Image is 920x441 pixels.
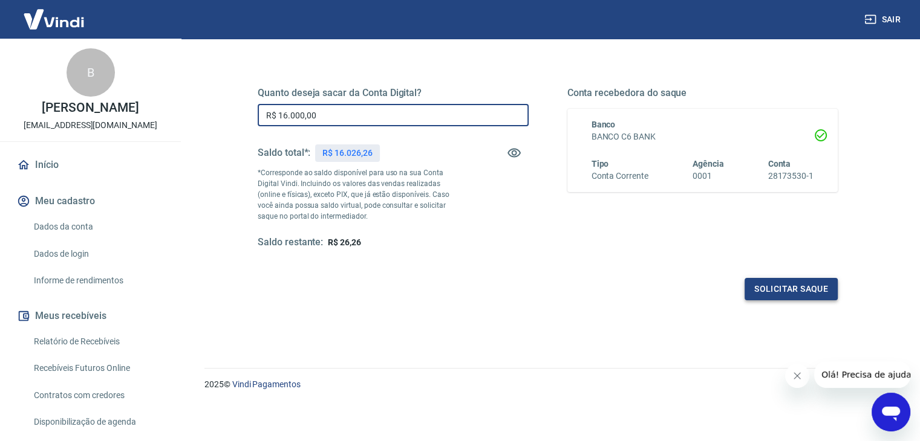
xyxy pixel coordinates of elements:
[29,356,166,381] a: Recebíveis Futuros Online
[29,383,166,408] a: Contratos com credores
[42,101,139,114] p: [PERSON_NAME]
[567,87,838,99] h5: Conta recebedora do saque
[29,329,166,354] a: Relatório de Recebíveis
[814,361,910,388] iframe: Mensagem da empresa
[785,364,809,388] iframe: Fechar mensagem
[67,48,115,97] div: B
[204,378,891,391] p: 2025 ©
[862,8,905,31] button: Sair
[15,1,93,37] img: Vindi
[745,278,838,300] button: Solicitar saque
[258,236,323,249] h5: Saldo restante:
[258,167,461,222] p: *Corresponde ao saldo disponível para uso na sua Conta Digital Vindi. Incluindo os valores das ve...
[592,120,616,129] span: Banco
[592,170,648,182] h6: Conta Corrente
[328,237,361,247] span: R$ 26,26
[258,147,310,159] h5: Saldo total*:
[768,159,791,169] span: Conta
[872,393,910,431] iframe: Botão para abrir a janela de mensagens
[29,214,166,239] a: Dados da conta
[29,242,166,266] a: Dados de login
[322,147,372,159] p: R$ 16.026,26
[7,8,102,18] span: Olá! Precisa de ajuda?
[258,87,529,99] h5: Quanto deseja sacar da Conta Digital?
[232,379,301,389] a: Vindi Pagamentos
[15,188,166,214] button: Meu cadastro
[592,130,814,143] h6: BANCO C6 BANK
[15,303,166,329] button: Meus recebíveis
[768,170,814,182] h6: 28173530-1
[24,119,157,132] p: [EMAIL_ADDRESS][DOMAIN_NAME]
[693,159,724,169] span: Agência
[29,410,166,434] a: Disponibilização de agenda
[693,170,724,182] h6: 0001
[15,152,166,178] a: Início
[592,159,609,169] span: Tipo
[29,268,166,293] a: Informe de rendimentos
